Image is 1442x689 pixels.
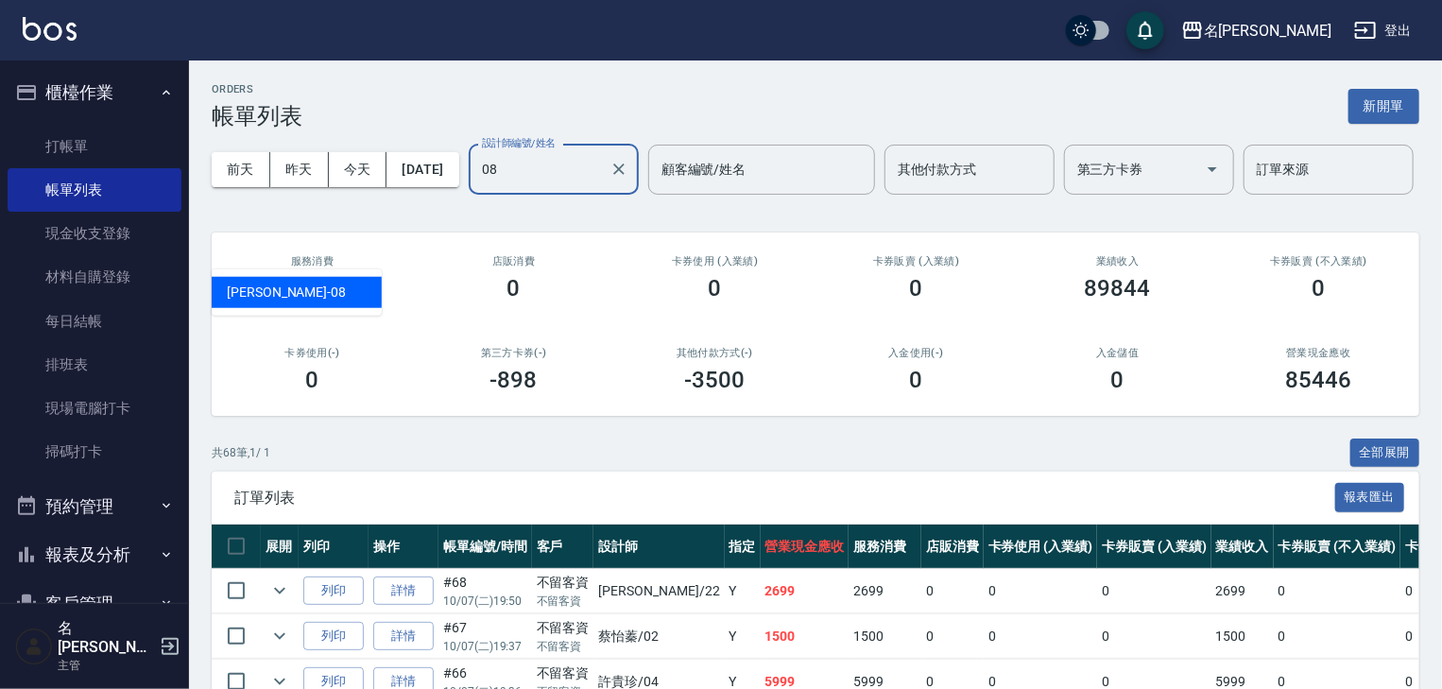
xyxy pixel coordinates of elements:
h2: 入金使用(-) [838,347,994,359]
h3: 0 [507,275,521,301]
img: Logo [23,17,77,41]
td: 1500 [849,614,921,659]
button: 列印 [303,577,364,606]
button: [DATE] [386,152,458,187]
th: 服務消費 [849,525,921,569]
td: Y [725,569,761,613]
th: 操作 [369,525,438,569]
th: 營業現金應收 [761,525,850,569]
th: 卡券販賣 (不入業績) [1274,525,1400,569]
h3: 服務消費 [234,255,390,267]
td: 1500 [1211,614,1274,659]
td: 1500 [761,614,850,659]
div: 不留客資 [537,573,590,593]
h2: 卡券使用 (入業績) [637,255,793,267]
button: 新開單 [1348,89,1419,124]
button: 今天 [329,152,387,187]
button: expand row [266,622,294,650]
button: 報表及分析 [8,530,181,579]
h3: 89844 [1085,275,1151,301]
button: 昨天 [270,152,329,187]
h3: 0 [910,367,923,393]
button: 全部展開 [1350,439,1420,468]
button: 預約管理 [8,482,181,531]
p: 共 68 筆, 1 / 1 [212,444,270,461]
p: 不留客資 [537,593,590,610]
a: 排班表 [8,343,181,387]
button: 報表匯出 [1335,483,1405,512]
h2: 業績收入 [1039,255,1195,267]
div: 不留客資 [537,663,590,683]
th: 客戶 [532,525,594,569]
h5: 名[PERSON_NAME] [58,619,154,657]
h2: 營業現金應收 [1241,347,1397,359]
th: 店販消費 [921,525,984,569]
p: 10/07 (二) 19:37 [443,638,527,655]
button: Open [1197,154,1227,184]
td: 蔡怡蓁 /02 [593,614,724,659]
label: 設計師編號/姓名 [482,136,556,150]
a: 帳單列表 [8,168,181,212]
h2: ORDERS [212,83,302,95]
button: 列印 [303,622,364,651]
h2: 卡券販賣 (入業績) [838,255,994,267]
th: 指定 [725,525,761,569]
button: 前天 [212,152,270,187]
a: 現場電腦打卡 [8,387,181,430]
a: 打帳單 [8,125,181,168]
h3: -898 [490,367,538,393]
th: 卡券販賣 (入業績) [1097,525,1211,569]
th: 業績收入 [1211,525,1274,569]
td: #68 [438,569,532,613]
p: 主管 [58,657,154,674]
h2: 店販消費 [436,255,592,267]
h3: 0 [910,275,923,301]
h3: 0 [1313,275,1326,301]
td: 0 [921,614,984,659]
td: [PERSON_NAME] /22 [593,569,724,613]
button: 櫃檯作業 [8,68,181,117]
td: 2699 [849,569,921,613]
button: Clear [606,156,632,182]
a: 詳情 [373,622,434,651]
th: 設計師 [593,525,724,569]
h3: 0 [306,367,319,393]
h2: 入金儲值 [1039,347,1195,359]
a: 每日結帳 [8,300,181,343]
button: 登出 [1347,13,1419,48]
td: Y [725,614,761,659]
a: 材料自購登錄 [8,255,181,299]
h3: -3500 [685,367,746,393]
h2: 其他付款方式(-) [637,347,793,359]
span: 訂單列表 [234,489,1335,508]
h3: 85446 [1286,367,1352,393]
div: 不留客資 [537,618,590,638]
td: 2699 [1211,569,1274,613]
a: 詳情 [373,577,434,606]
button: 客戶管理 [8,579,181,629]
td: 2699 [761,569,850,613]
h3: 0 [1111,367,1124,393]
p: 不留客資 [537,638,590,655]
button: 名[PERSON_NAME] [1174,11,1339,50]
button: save [1126,11,1164,49]
td: #67 [438,614,532,659]
th: 列印 [299,525,369,569]
th: 卡券使用 (入業績) [984,525,1098,569]
a: 新開單 [1348,96,1419,114]
th: 帳單編號/時間 [438,525,532,569]
p: 10/07 (二) 19:50 [443,593,527,610]
h2: 卡券販賣 (不入業績) [1241,255,1397,267]
img: Person [15,628,53,665]
button: expand row [266,577,294,605]
h2: 卡券使用(-) [234,347,390,359]
td: 0 [984,569,1098,613]
td: 0 [921,569,984,613]
a: 報表匯出 [1335,488,1405,506]
h3: 0 [709,275,722,301]
a: 現金收支登錄 [8,212,181,255]
span: [PERSON_NAME] -08 [227,283,346,302]
a: 掃碼打卡 [8,430,181,474]
th: 展開 [261,525,299,569]
td: 0 [1097,569,1211,613]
